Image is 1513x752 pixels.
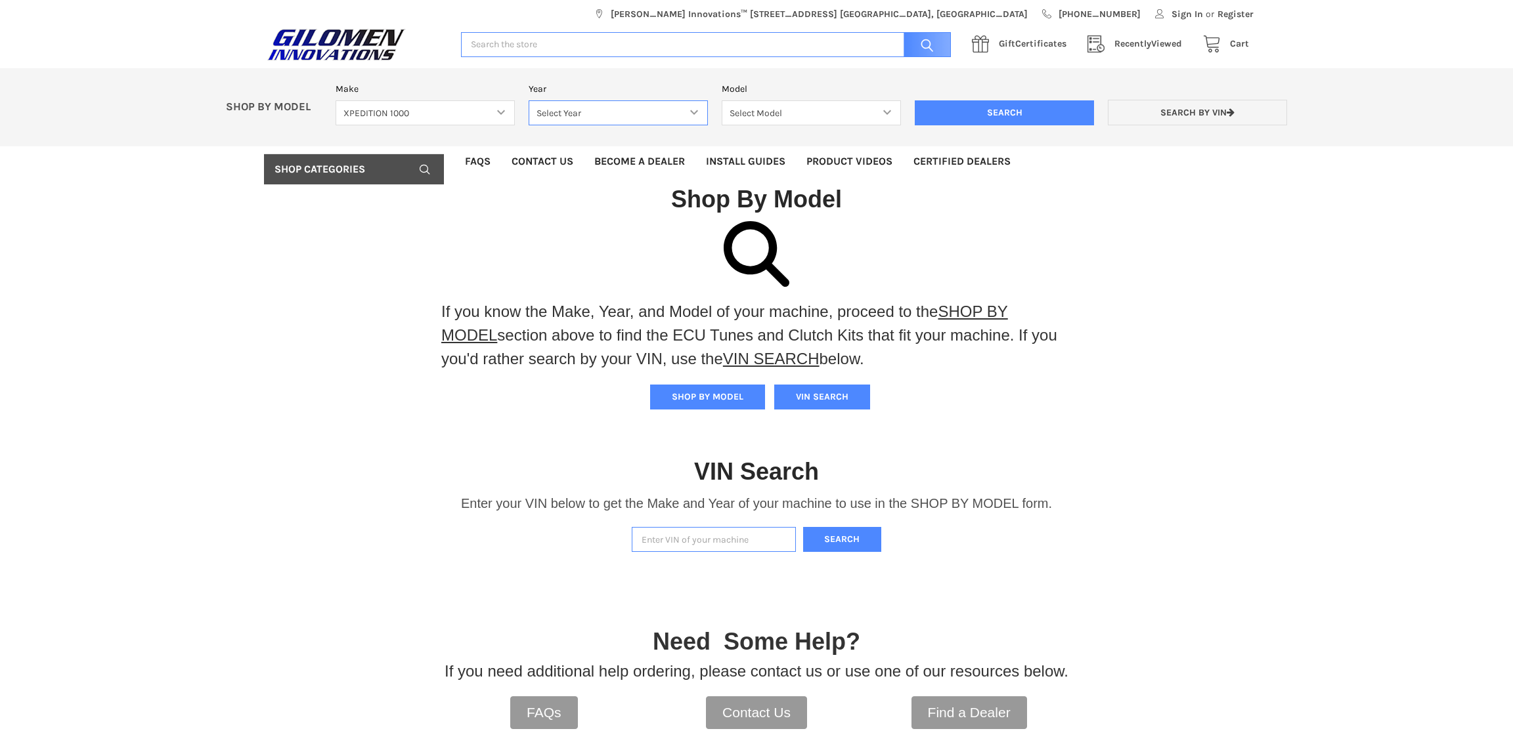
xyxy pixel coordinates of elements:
[650,385,765,409] button: SHOP BY MODEL
[915,100,1094,125] input: Search
[1196,36,1249,52] a: Cart
[264,28,408,61] img: GILOMEN INNOVATIONS
[803,527,882,553] button: Search
[774,385,870,409] button: VIN SEARCH
[264,28,447,61] a: GILOMEN INNOVATIONS
[1114,38,1182,49] span: Viewed
[706,696,807,729] a: Contact Us
[1172,7,1203,21] span: Sign In
[264,184,1249,214] h1: Shop By Model
[336,82,515,96] label: Make
[584,146,695,177] a: Become a Dealer
[999,38,1015,49] span: Gift
[903,146,1021,177] a: Certified Dealers
[611,7,1028,21] span: [PERSON_NAME] Innovations™ [STREET_ADDRESS] [GEOGRAPHIC_DATA], [GEOGRAPHIC_DATA]
[694,457,819,486] h1: VIN Search
[219,100,329,114] p: SHOP BY MODEL
[723,350,820,367] a: VIN SEARCH
[911,696,1027,729] a: Find a Dealer
[461,493,1052,513] p: Enter your VIN below to get the Make and Year of your machine to use in the SHOP BY MODEL form.
[1080,36,1196,52] a: RecentlyViewed
[501,146,584,177] a: Contact Us
[441,300,1072,371] p: If you know the Make, Year, and Model of your machine, proceed to the section above to find the E...
[264,154,444,184] a: Shop Categories
[796,146,903,177] a: Product Videos
[965,36,1080,52] a: GiftCertificates
[999,38,1066,49] span: Certificates
[1059,7,1141,21] span: [PHONE_NUMBER]
[1230,38,1249,49] span: Cart
[695,146,796,177] a: Install Guides
[1108,100,1287,125] a: Search by VIN
[1114,38,1151,49] span: Recently
[897,32,951,58] input: Search
[632,527,796,553] input: Enter VIN of your machine
[445,659,1068,683] p: If you need additional help ordering, please contact us or use one of our resources below.
[529,82,708,96] label: Year
[461,32,951,58] input: Search the store
[722,82,901,96] label: Model
[441,303,1008,344] a: SHOP BY MODEL
[510,696,578,729] a: FAQs
[454,146,501,177] a: FAQs
[653,624,860,659] p: Need Some Help?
